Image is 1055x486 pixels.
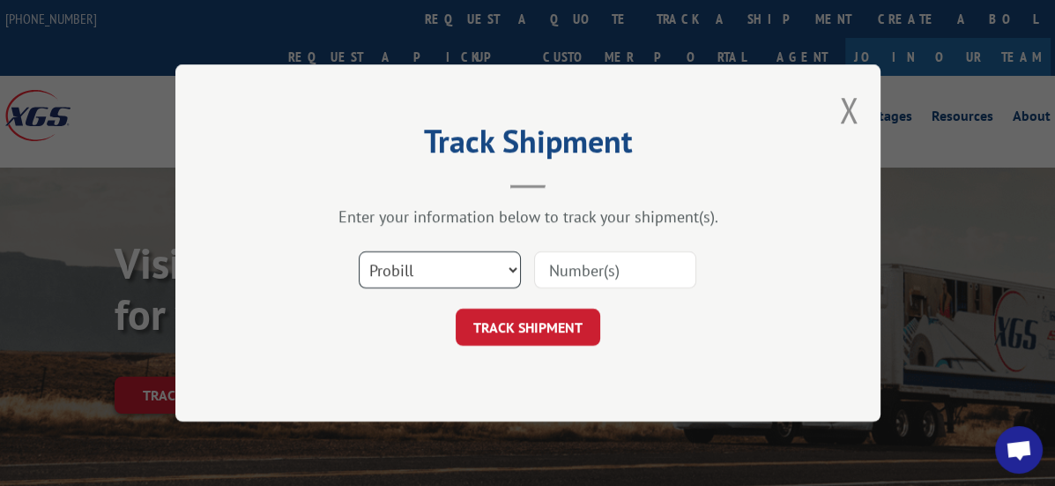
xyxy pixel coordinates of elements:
input: Number(s) [534,251,696,288]
h2: Track Shipment [264,129,792,162]
div: Open chat [995,426,1043,474]
div: Enter your information below to track your shipment(s). [264,206,792,227]
button: TRACK SHIPMENT [456,309,600,346]
button: Close modal [839,86,858,133]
